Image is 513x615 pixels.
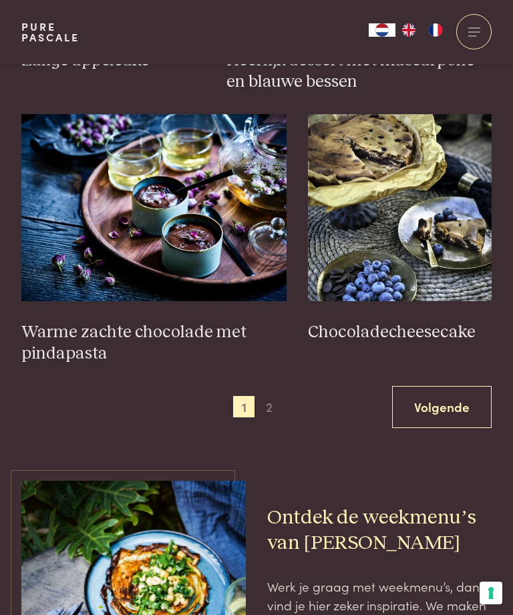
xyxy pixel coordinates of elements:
[267,505,492,555] h2: Ontdek de weekmenu’s van [PERSON_NAME]
[233,396,254,417] span: 1
[422,23,449,37] a: FR
[308,114,492,344] a: Chocoladecheesecake Chocoladecheesecake
[21,114,287,301] img: Warme zachte chocolade met pindapasta
[308,114,492,301] img: Chocoladecheesecake
[480,582,502,604] button: Uw voorkeuren voor toestemming voor trackingtechnologieën
[369,23,395,37] div: Language
[369,23,449,37] aside: Language selected: Nederlands
[21,322,287,365] h3: Warme zachte chocolade met pindapasta
[392,386,492,428] a: Volgende
[369,23,395,37] a: NL
[308,322,492,343] h3: Chocoladecheesecake
[21,114,287,365] a: Warme zachte chocolade met pindapasta Warme zachte chocolade met pindapasta
[395,23,449,37] ul: Language list
[21,21,79,43] a: PurePascale
[226,50,492,93] h3: Heerlijk dessert met mascarpone en blauwe bessen
[259,396,280,417] span: 2
[395,23,422,37] a: EN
